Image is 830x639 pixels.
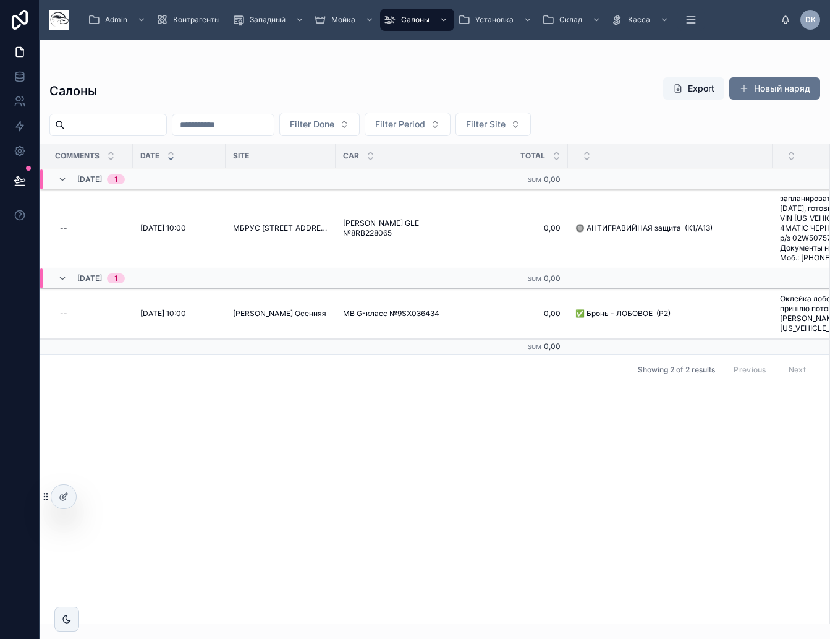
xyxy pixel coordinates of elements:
span: Мойка [331,15,355,25]
span: Total [520,151,545,161]
div: 1 [114,273,117,283]
a: Контрагенты [152,9,229,31]
div: -- [60,223,67,233]
span: Filter Period [375,118,425,131]
span: Showing 2 of 2 results [638,365,715,375]
span: Склад [559,15,582,25]
a: Касса [607,9,675,31]
span: Западный [250,15,286,25]
a: [DATE] 10:00 [140,223,218,233]
span: 🔘 АНТИГРАВИЙНАЯ защита (К1/А13) [575,223,713,233]
span: Comments [55,151,100,161]
button: Select Button [365,113,451,136]
span: [DATE] 10:00 [140,309,186,319]
a: [PERSON_NAME] Осенняя [233,309,328,319]
a: [PERSON_NAME] GLE №8RB228065 [343,218,468,238]
span: DK [805,15,816,25]
a: МБРУС [STREET_ADDRESS] [233,223,328,233]
a: ✅ Бронь - ЛОБОВОЕ (Р2) [575,309,765,319]
a: 0,00 [483,309,561,319]
a: -- [55,304,125,324]
a: [DATE] 10:00 [140,309,218,319]
span: Установка [475,15,514,25]
button: Select Button [279,113,360,136]
span: ✅ Бронь - ЛОБОВОЕ (Р2) [575,309,671,319]
button: Export [663,77,724,100]
a: Салоны [380,9,454,31]
small: Sum [528,343,541,350]
span: Site [233,151,249,161]
span: 0,00 [544,341,561,351]
h1: Салоны [49,82,97,100]
button: Новый наряд [729,77,820,100]
span: [DATE] [77,273,102,283]
span: Car [343,151,359,161]
span: [DATE] [77,174,102,184]
span: Date [140,151,159,161]
span: Касса [628,15,650,25]
span: 0,00 [544,273,561,283]
small: Sum [528,275,541,282]
a: MB G-класс №9SX036434 [343,309,468,319]
a: 🔘 АНТИГРАВИЙНАЯ защита (К1/А13) [575,223,765,233]
div: 1 [114,174,117,184]
a: Мойка [310,9,380,31]
span: Контрагенты [173,15,220,25]
div: scrollable content [79,6,781,33]
span: [DATE] 10:00 [140,223,186,233]
small: Sum [528,176,541,183]
a: Западный [229,9,310,31]
span: Filter Done [290,118,334,131]
span: Filter Site [466,118,506,131]
a: Admin [84,9,152,31]
span: 0,00 [544,174,561,184]
span: Салоны [401,15,430,25]
span: Admin [105,15,127,25]
button: Select Button [455,113,531,136]
a: -- [55,218,125,238]
img: App logo [49,10,69,30]
a: Склад [538,9,607,31]
span: [PERSON_NAME] Осенняя [233,309,326,319]
a: 0,00 [483,223,561,233]
div: -- [60,309,67,319]
span: MB G-класс №9SX036434 [343,309,439,319]
a: Установка [454,9,538,31]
